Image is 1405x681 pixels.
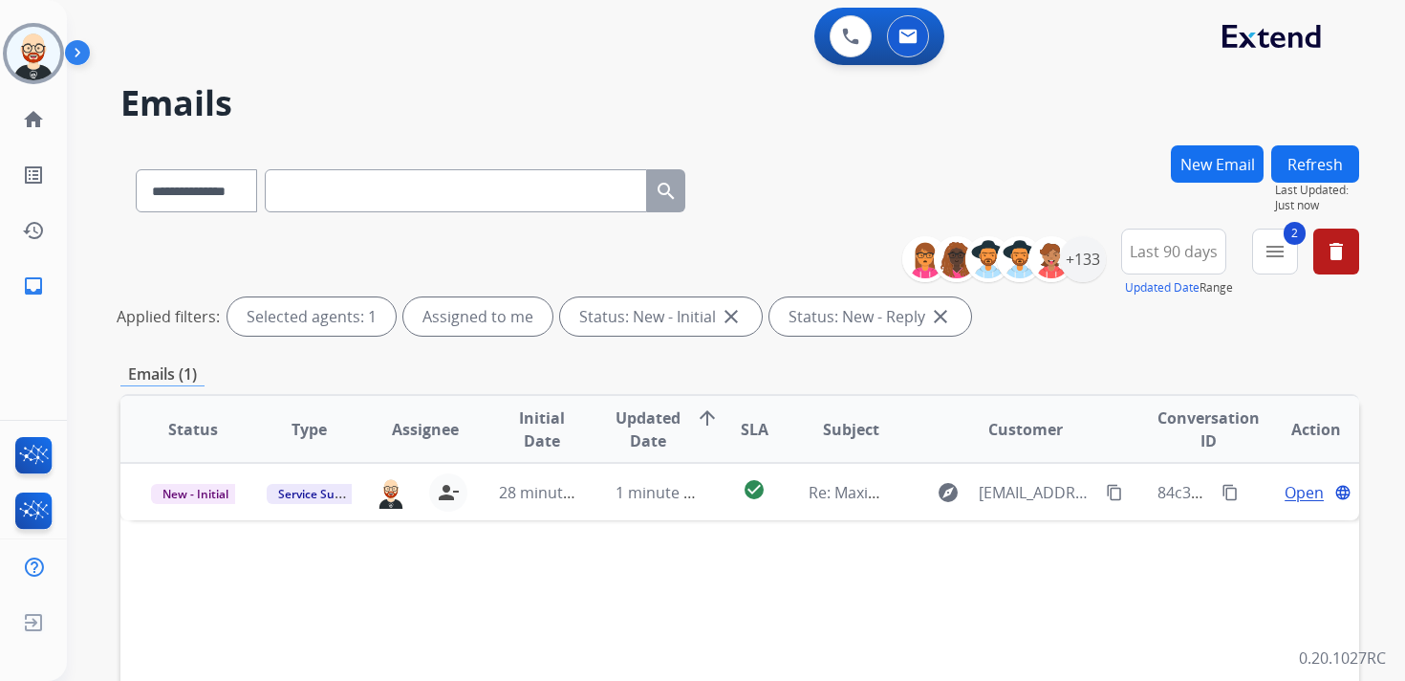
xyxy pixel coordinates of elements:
div: Assigned to me [403,297,552,336]
span: Service Support [267,484,376,504]
div: Status: New - Initial [560,297,762,336]
span: 2 [1284,222,1306,245]
mat-icon: person_remove [437,481,460,504]
mat-icon: inbox [22,275,45,297]
span: Last 90 days [1130,248,1218,255]
span: Initial Date [499,406,583,452]
div: Status: New - Reply [769,297,971,336]
h2: Emails [120,84,1359,122]
button: Updated Date [1125,280,1200,296]
span: Subject [823,418,879,441]
mat-icon: content_copy [1106,484,1123,501]
mat-icon: search [655,180,678,203]
span: Updated Date [616,406,681,452]
mat-icon: home [22,108,45,131]
span: Last Updated: [1275,183,1359,198]
span: Re: Maxim has been shipped to you for servicing [809,482,1156,503]
span: [EMAIL_ADDRESS][DOMAIN_NAME] [979,481,1095,504]
img: agent-avatar [376,475,406,508]
span: Type [292,418,327,441]
mat-icon: delete [1325,240,1348,263]
div: +133 [1060,236,1106,282]
span: Customer [988,418,1063,441]
mat-icon: menu [1264,240,1286,263]
span: New - Initial [151,484,240,504]
mat-icon: explore [937,481,960,504]
span: Status [168,418,218,441]
span: Range [1125,279,1233,296]
button: New Email [1171,145,1264,183]
span: Open [1285,481,1324,504]
span: SLA [741,418,768,441]
p: 0.20.1027RC [1299,647,1386,670]
mat-icon: close [720,305,743,328]
button: Last 90 days [1121,229,1226,275]
p: Applied filters: [117,305,220,328]
span: Assignee [392,418,459,441]
mat-icon: history [22,219,45,242]
span: 28 minutes ago [499,482,610,503]
span: 1 minute ago [616,482,710,503]
span: Just now [1275,198,1359,213]
button: 2 [1252,229,1298,275]
mat-icon: arrow_upward [696,406,719,429]
mat-icon: check_circle [743,478,766,501]
mat-icon: close [929,305,952,328]
mat-icon: list_alt [22,164,45,187]
img: avatar [7,27,60,80]
th: Action [1243,396,1359,463]
p: Emails (1) [120,362,205,386]
mat-icon: language [1334,484,1351,501]
mat-icon: content_copy [1221,484,1239,501]
button: Refresh [1271,145,1359,183]
div: Selected agents: 1 [227,297,396,336]
span: Conversation ID [1157,406,1260,452]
